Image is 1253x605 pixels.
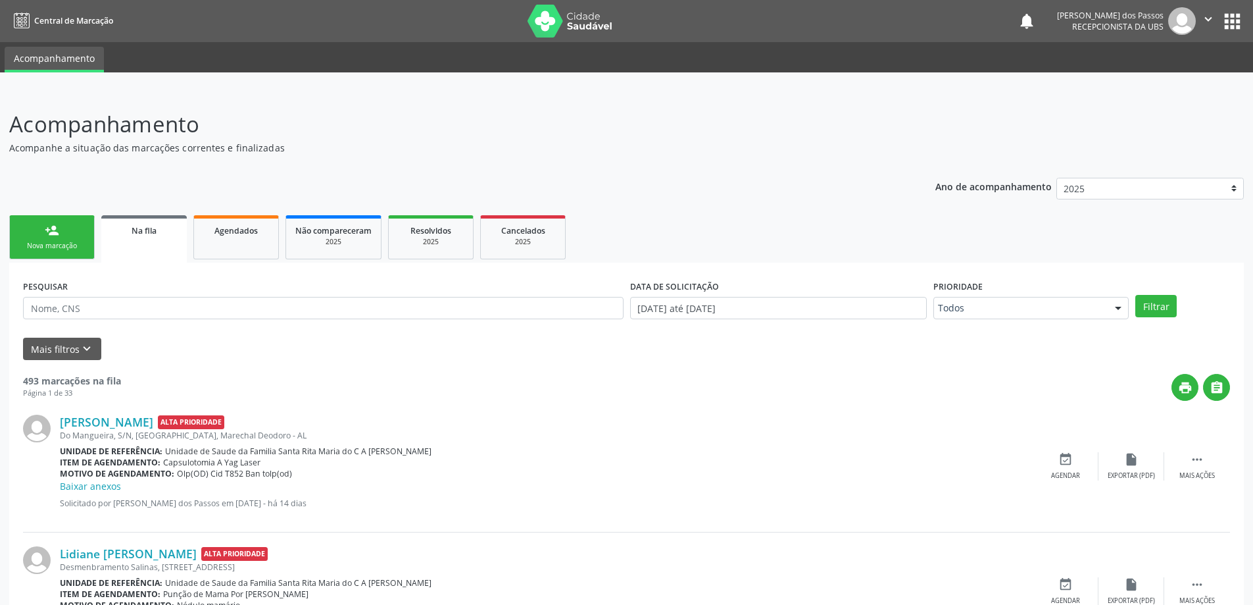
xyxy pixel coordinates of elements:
[19,241,85,251] div: Nova marcação
[1196,7,1221,35] button: 
[23,546,51,574] img: img
[490,237,556,247] div: 2025
[60,589,160,600] b: Item de agendamento:
[201,547,268,561] span: Alta Prioridade
[60,457,160,468] b: Item de agendamento:
[60,430,1033,441] div: Do Mangueira, S/N, [GEOGRAPHIC_DATA], Marechal Deodoro - AL
[163,457,260,468] span: Capsulotomia A Yag Laser
[165,577,431,589] span: Unidade de Saude da Familia Santa Rita Maria do C A [PERSON_NAME]
[60,546,197,561] a: Lidiane [PERSON_NAME]
[1171,374,1198,401] button: print
[60,446,162,457] b: Unidade de referência:
[60,415,153,429] a: [PERSON_NAME]
[1190,577,1204,592] i: 
[34,15,113,26] span: Central de Marcação
[295,237,372,247] div: 2025
[1058,452,1073,467] i: event_available
[45,223,59,238] div: person_add
[935,178,1052,194] p: Ano de acompanhamento
[398,237,464,247] div: 2025
[23,276,68,297] label: PESQUISAR
[1201,12,1216,26] i: 
[1124,577,1139,592] i: insert_drive_file
[60,468,174,479] b: Motivo de agendamento:
[60,577,162,589] b: Unidade de referência:
[165,446,431,457] span: Unidade de Saude da Familia Santa Rita Maria do C A [PERSON_NAME]
[23,338,101,361] button: Mais filtroskeyboard_arrow_down
[1210,381,1224,395] i: 
[23,415,51,442] img: img
[9,141,873,155] p: Acompanhe a situação das marcações correntes e finalizadas
[5,47,104,72] a: Acompanhamento
[1190,452,1204,467] i: 
[501,225,545,236] span: Cancelados
[1051,471,1080,481] div: Agendar
[1179,471,1215,481] div: Mais ações
[1108,471,1155,481] div: Exportar (PDF)
[163,589,308,600] span: Punção de Mama Por [PERSON_NAME]
[132,225,157,236] span: Na fila
[23,375,121,387] strong: 493 marcações na fila
[938,302,1102,315] span: Todos
[9,10,113,32] a: Central de Marcação
[933,276,983,297] label: Prioridade
[60,562,1033,573] div: Desmenbramento Salinas, [STREET_ADDRESS]
[23,297,624,319] input: Nome, CNS
[1058,577,1073,592] i: event_available
[1072,21,1164,32] span: Recepcionista da UBS
[295,225,372,236] span: Não compareceram
[1018,12,1036,30] button: notifications
[1135,295,1177,317] button: Filtrar
[1178,381,1192,395] i: print
[23,388,121,399] div: Página 1 de 33
[80,342,94,356] i: keyboard_arrow_down
[410,225,451,236] span: Resolvidos
[630,276,719,297] label: DATA DE SOLICITAÇÃO
[158,415,224,429] span: Alta Prioridade
[1168,7,1196,35] img: img
[1057,10,1164,21] div: [PERSON_NAME] dos Passos
[630,297,927,319] input: Selecione um intervalo
[1124,452,1139,467] i: insert_drive_file
[1203,374,1230,401] button: 
[1221,10,1244,33] button: apps
[9,108,873,141] p: Acompanhamento
[60,498,1033,509] p: Solicitado por [PERSON_NAME] dos Passos em [DATE] - há 14 dias
[60,480,121,492] a: Baixar anexos
[214,225,258,236] span: Agendados
[177,468,292,479] span: Olp(OD) Cid T852 Ban tolp(od)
